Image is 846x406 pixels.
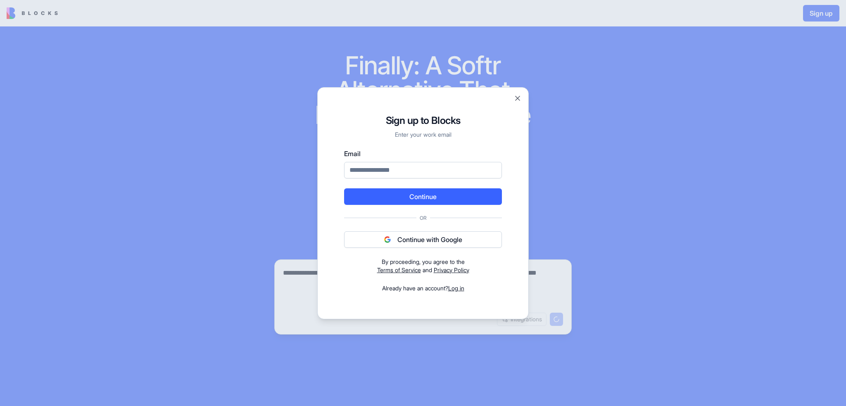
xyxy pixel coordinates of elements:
[434,266,469,273] a: Privacy Policy
[344,231,502,248] button: Continue with Google
[377,266,421,273] a: Terms of Service
[344,258,502,266] div: By proceeding, you agree to the
[416,215,430,221] span: Or
[344,188,502,205] button: Continue
[344,284,502,292] div: Already have an account?
[384,236,391,243] img: google logo
[513,94,522,102] button: Close
[344,131,502,139] p: Enter your work email
[344,149,502,159] label: Email
[448,285,464,292] a: Log in
[344,258,502,274] div: and
[344,114,502,127] h1: Sign up to Blocks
